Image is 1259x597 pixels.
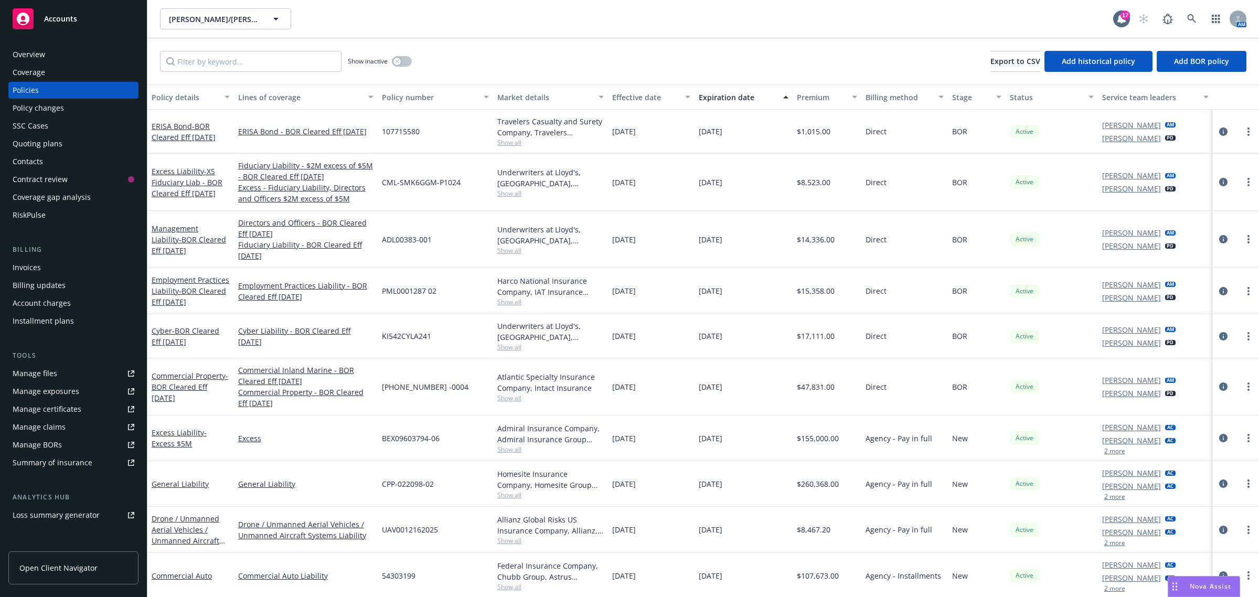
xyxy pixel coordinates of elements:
button: 2 more [1104,585,1125,592]
a: [PERSON_NAME] [1102,467,1161,478]
span: Add BOR policy [1174,56,1229,66]
span: [DATE] [699,177,722,188]
a: [PERSON_NAME] [1102,527,1161,538]
span: UAV0012162025 [382,524,438,535]
span: KI542CYLA241 [382,331,431,342]
a: [PERSON_NAME] [1102,514,1161,525]
span: $260,368.00 [797,478,839,489]
div: Harco National Insurance Company, IAT Insurance Group, Brown & Riding Insurance Services, Inc. [497,275,604,297]
div: Manage certificates [13,401,81,418]
span: [DATE] [612,285,636,296]
a: Switch app [1205,8,1226,29]
a: Employment Practices Liability [152,275,229,307]
a: more [1242,432,1255,444]
span: [DATE] [699,433,722,444]
span: Accounts [44,15,77,23]
span: [PERSON_NAME]/[PERSON_NAME] Construction, Inc. [169,14,260,25]
div: Account charges [13,295,71,312]
div: Drag to move [1168,577,1181,596]
span: Active [1014,479,1035,488]
span: Show all [497,445,604,454]
a: Billing updates [8,277,138,294]
div: Analytics hub [8,492,138,503]
span: Show all [497,393,604,402]
a: Manage certificates [8,401,138,418]
div: Manage files [13,365,57,382]
a: [PERSON_NAME] [1102,572,1161,583]
span: [DATE] [612,478,636,489]
a: ERISA Bond - BOR Cleared Eff [DATE] [238,126,374,137]
span: Active [1014,234,1035,244]
div: Underwriters at Lloyd's, [GEOGRAPHIC_DATA], [PERSON_NAME] of [GEOGRAPHIC_DATA] [497,224,604,246]
div: Policy number [382,92,477,103]
a: Drone / Unmanned Aerial Vehicles / Unmanned Aircraft Systems Liability [152,514,219,557]
span: BOR [952,177,967,188]
a: [PERSON_NAME] [1102,559,1161,570]
span: [DATE] [612,433,636,444]
a: Quoting plans [8,135,138,152]
a: [PERSON_NAME] [1102,183,1161,194]
span: CPP-022098-02 [382,478,434,489]
a: circleInformation [1217,569,1230,582]
div: Policies [13,82,39,99]
span: New [952,570,968,581]
a: Search [1181,8,1202,29]
a: [PERSON_NAME] [1102,279,1161,290]
span: Agency - Installments [866,570,941,581]
button: Add BOR policy [1157,51,1246,72]
span: Active [1014,332,1035,341]
span: BOR [952,234,967,245]
a: Overview [8,46,138,63]
span: [DATE] [612,381,636,392]
a: Manage BORs [8,436,138,453]
div: Service team leaders [1102,92,1198,103]
span: BOR [952,381,967,392]
span: - BOR Cleared Eff [DATE] [152,121,216,142]
a: Account charges [8,295,138,312]
div: Market details [497,92,593,103]
div: Manage BORs [13,436,62,453]
span: New [952,524,968,535]
a: more [1242,477,1255,490]
span: [DATE] [612,126,636,137]
div: Overview [13,46,45,63]
button: Market details [493,84,609,110]
a: Commercial Property [152,371,228,403]
div: Contract review [13,171,68,188]
a: Commercial Auto [152,571,212,581]
span: ADL00383-001 [382,234,432,245]
span: Direct [866,285,887,296]
a: Excess [238,433,374,444]
button: 2 more [1104,448,1125,454]
div: Underwriters at Lloyd's, [GEOGRAPHIC_DATA], [PERSON_NAME] of [GEOGRAPHIC_DATA] [497,167,604,189]
a: circleInformation [1217,380,1230,393]
span: Show all [497,246,604,255]
span: $155,000.00 [797,433,839,444]
span: 107715580 [382,126,420,137]
span: Agency - Pay in full [866,433,932,444]
a: Manage files [8,365,138,382]
span: [DATE] [699,126,722,137]
span: - BOR Cleared Eff [DATE] [152,286,226,307]
a: Directors and Officers - BOR Cleared Eff [DATE] [238,217,374,239]
a: more [1242,380,1255,393]
span: Nova Assist [1190,582,1231,591]
div: Installment plans [13,313,74,329]
span: Active [1014,382,1035,391]
div: Manage exposures [13,383,79,400]
span: - Excess $5M [152,428,207,449]
span: Show all [497,491,604,499]
span: Show all [497,138,604,147]
span: - BOR Cleared Eff [DATE] [152,371,228,403]
div: Expiration date [699,92,777,103]
span: Direct [866,234,887,245]
a: RiskPulse [8,207,138,223]
div: Policy changes [13,100,64,116]
a: Coverage gap analysis [8,189,138,206]
span: Manage exposures [8,383,138,400]
a: [PERSON_NAME] [1102,170,1161,181]
span: Show all [497,536,604,545]
a: more [1242,176,1255,188]
div: Travelers Casualty and Surety Company, Travelers Insurance [497,116,604,138]
button: Add historical policy [1044,51,1153,72]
